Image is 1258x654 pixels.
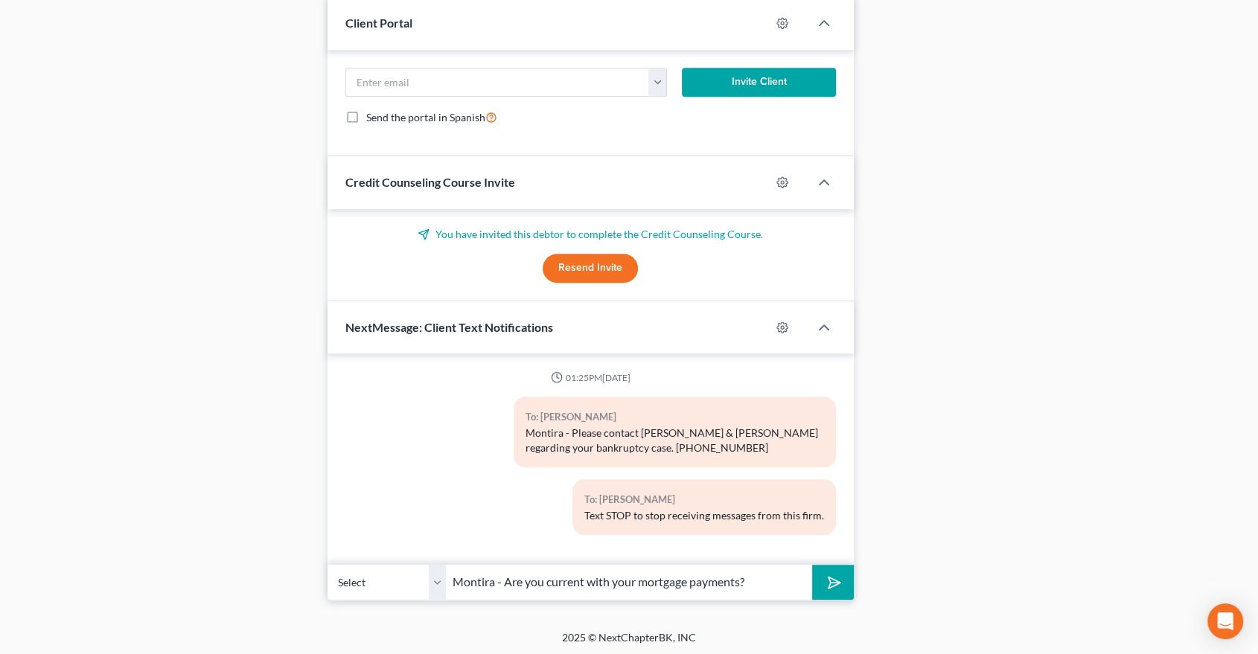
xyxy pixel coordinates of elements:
[584,508,824,523] div: Text STOP to stop receiving messages from this firm.
[682,68,835,97] button: Invite Client
[543,254,638,283] button: Resend Invite
[345,16,412,30] span: Client Portal
[584,491,824,508] div: To: [PERSON_NAME]
[345,227,836,242] p: You have invited this debtor to complete the Credit Counseling Course.
[366,111,485,124] span: Send the portal in Spanish
[526,426,824,455] div: Montira - Please contact [PERSON_NAME] & [PERSON_NAME] regarding your bankruptcy case. [PHONE_NUM...
[526,408,824,426] div: To: [PERSON_NAME]
[1207,603,1243,639] div: Open Intercom Messenger
[345,175,515,189] span: Credit Counseling Course Invite
[345,371,836,384] div: 01:25PM[DATE]
[346,68,649,97] input: Enter email
[345,320,553,334] span: NextMessage: Client Text Notifications
[447,564,813,600] input: Say something...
